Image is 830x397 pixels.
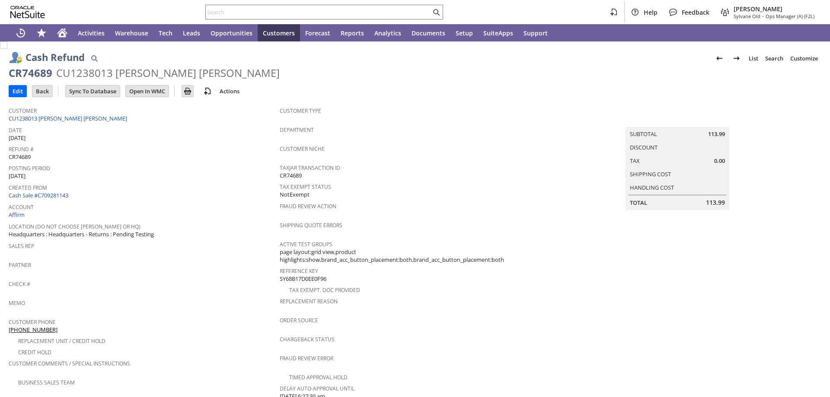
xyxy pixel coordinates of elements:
[9,230,154,238] span: Headquarters : Headquarters - Returns : Pending Testing
[10,24,31,41] a: Recent Records
[9,153,31,161] span: CR74689
[16,28,26,38] svg: Recent Records
[300,24,335,41] a: Forecast
[630,157,640,165] a: Tax
[289,374,348,381] a: Timed Approval Hold
[406,24,450,41] a: Documents
[52,24,73,41] a: Home
[280,183,331,191] a: Tax Exempt Status
[280,355,333,362] a: Fraud Review Error
[9,191,68,199] a: Cash Sale #C709281143
[734,13,760,19] span: Sylvane Old
[9,134,26,142] span: [DATE]
[450,24,478,41] a: Setup
[280,298,338,305] a: Replacement reason
[182,86,193,97] input: Print
[258,24,300,41] a: Customers
[9,360,130,367] a: Customer Comments / Special Instructions
[18,337,105,345] a: Replacement Unit / Credit Hold
[78,29,105,37] span: Activities
[280,267,318,275] a: Reference Key
[206,7,431,17] input: Search
[714,157,725,165] span: 0.00
[734,5,814,13] span: [PERSON_NAME]
[9,146,34,153] a: Refund #
[9,66,52,80] div: CR74689
[280,164,340,172] a: TaxJar Transaction ID
[289,286,360,294] a: Tax Exempt. Doc Provided
[630,199,647,206] a: Total
[66,86,120,97] input: Sync To Database
[110,24,153,41] a: Warehouse
[115,29,148,37] span: Warehouse
[153,24,178,41] a: Tech
[630,143,658,151] a: Discount
[456,29,473,37] span: Setup
[205,24,258,41] a: Opportunities
[178,24,205,41] a: Leads
[280,203,336,210] a: Fraud Review Action
[18,349,51,356] a: Credit Hold
[9,107,37,114] a: Customer
[731,53,742,64] img: Next
[32,86,52,97] input: Back
[9,184,47,191] a: Created From
[31,24,52,41] div: Shortcuts
[9,299,25,307] a: Memo
[524,29,548,37] span: Support
[159,29,172,37] span: Tech
[431,7,441,17] svg: Search
[9,203,34,211] a: Account
[518,24,553,41] a: Support
[787,51,821,65] a: Customize
[211,29,252,37] span: Opportunities
[341,29,364,37] span: Reports
[183,29,200,37] span: Leads
[10,6,45,18] svg: logo
[280,107,321,114] a: Customer Type
[280,275,326,283] span: SY68B17D0EE0F96
[9,86,26,97] input: Edit
[9,261,31,269] a: Partner
[9,326,57,333] a: [PHONE_NUMBER]
[18,379,75,386] a: Business Sales Team
[762,13,764,19] span: -
[57,28,67,38] svg: Home
[9,172,26,180] span: [DATE]
[335,24,369,41] a: Reports
[73,24,110,41] a: Activities
[263,29,295,37] span: Customers
[280,126,314,133] a: Department
[280,241,332,248] a: Active Test Groups
[56,66,280,80] div: CU1238013 [PERSON_NAME] [PERSON_NAME]
[280,248,546,264] span: page layout:grid view,product highlights:show,brand_acc_button_placement:both,brand_acc_button_pl...
[706,198,725,207] span: 113.99
[478,24,518,41] a: SuiteApps
[126,86,169,97] input: Open In WMC
[89,53,99,64] img: Quick Find
[280,191,310,199] span: NotExempt
[369,24,406,41] a: Analytics
[280,145,325,152] a: Customer Niche
[9,318,56,326] a: Customer Phone
[626,113,729,127] caption: Summary
[36,28,47,38] svg: Shortcuts
[412,29,445,37] span: Documents
[182,86,193,96] img: Print
[280,385,354,392] a: Delay Auto-Approval Until
[9,127,22,134] a: Date
[280,317,318,324] a: Order Source
[374,29,401,37] span: Analytics
[9,280,30,288] a: Check #
[305,29,330,37] span: Forecast
[9,242,34,250] a: Sales Rep
[630,130,657,138] a: Subtotal
[9,223,140,230] a: Location (Do Not choose [PERSON_NAME] or HQ)
[280,336,335,343] a: Chargeback Status
[630,184,674,191] a: Handling Cost
[682,8,709,16] span: Feedback
[644,8,658,16] span: Help
[714,53,725,64] img: Previous
[9,165,50,172] a: Posting Period
[280,222,342,229] a: Shipping Quote Errors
